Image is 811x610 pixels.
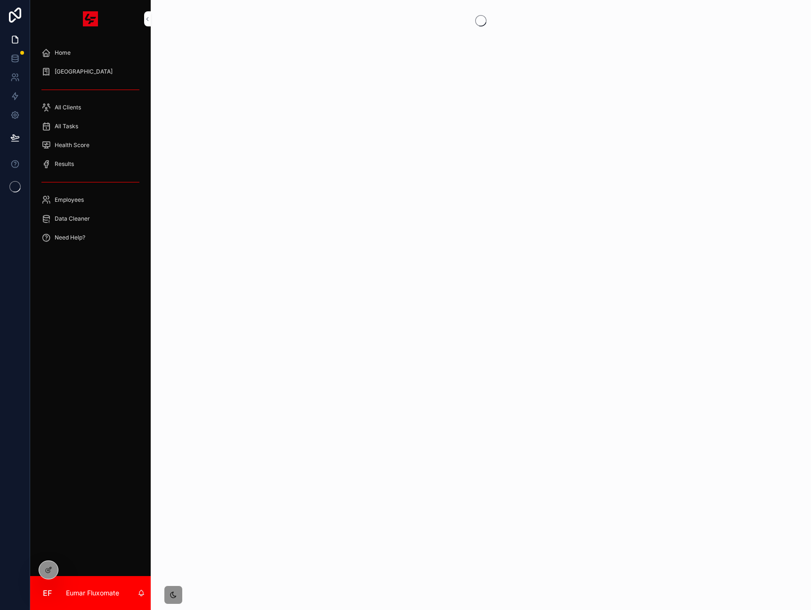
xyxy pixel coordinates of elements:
[36,63,145,80] a: [GEOGRAPHIC_DATA]
[55,104,81,111] span: All Clients
[66,588,119,598] p: Eumar Fluxomate
[43,587,52,599] span: EF
[55,160,74,168] span: Results
[36,210,145,227] a: Data Cleaner
[55,68,113,75] span: [GEOGRAPHIC_DATA]
[36,137,145,154] a: Health Score
[83,11,98,26] img: App logo
[55,215,90,223] span: Data Cleaner
[36,229,145,246] a: Need Help?
[55,196,84,204] span: Employees
[55,49,71,57] span: Home
[36,44,145,61] a: Home
[36,118,145,135] a: All Tasks
[36,156,145,173] a: Results
[55,234,85,241] span: Need Help?
[36,191,145,208] a: Employees
[55,123,78,130] span: All Tasks
[36,99,145,116] a: All Clients
[30,38,151,258] div: scrollable content
[55,141,89,149] span: Health Score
